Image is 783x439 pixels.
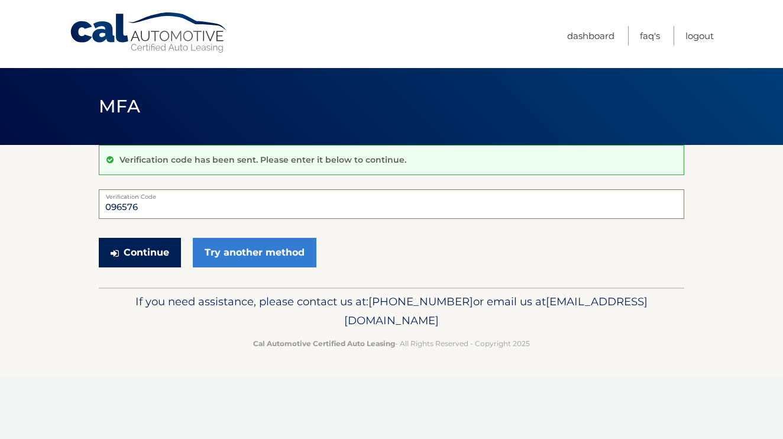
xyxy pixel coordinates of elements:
[344,295,648,327] span: [EMAIL_ADDRESS][DOMAIN_NAME]
[567,26,614,46] a: Dashboard
[69,12,229,54] a: Cal Automotive
[193,238,316,267] a: Try another method
[99,238,181,267] button: Continue
[99,189,684,219] input: Verification Code
[119,154,406,165] p: Verification code has been sent. Please enter it below to continue.
[253,339,395,348] strong: Cal Automotive Certified Auto Leasing
[640,26,660,46] a: FAQ's
[106,292,677,330] p: If you need assistance, please contact us at: or email us at
[368,295,473,308] span: [PHONE_NUMBER]
[106,337,677,350] p: - All Rights Reserved - Copyright 2025
[99,95,140,117] span: MFA
[99,189,684,199] label: Verification Code
[685,26,714,46] a: Logout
